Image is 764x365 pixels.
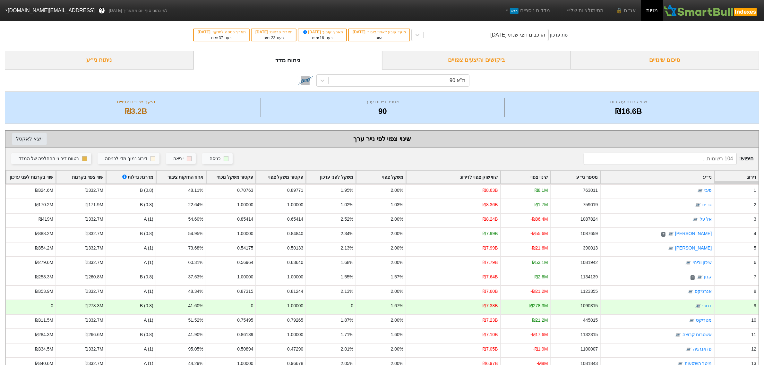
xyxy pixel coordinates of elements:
[11,153,91,165] button: בטווח דירוגי ההחלפה של המדד
[85,259,103,266] div: ₪332.7M
[35,288,53,295] div: ₪353.9M
[85,346,103,352] div: ₪332.7M
[256,171,305,184] div: Toggle SortBy
[704,275,712,280] a: קנון
[675,231,712,236] a: [PERSON_NAME]
[85,245,103,251] div: ₪332.7M
[391,187,403,194] div: 2.00%
[551,171,600,184] div: Toggle SortBy
[563,4,606,17] a: הסימולציות שלי
[85,302,103,309] div: ₪278.3M
[691,275,695,280] span: ד
[754,216,756,223] div: 3
[341,274,353,280] div: 1.55%
[188,245,203,251] div: 73.68%
[255,35,293,41] div: בעוד ימים
[85,274,103,280] div: ₪260.8M
[341,245,353,251] div: 2.13%
[693,347,712,352] a: פז אנרגיה
[391,317,403,324] div: 2.00%
[297,72,314,89] img: tase link
[106,343,156,357] div: A (1)
[696,318,712,323] a: מטריקס
[85,288,103,295] div: ₪332.7M
[535,201,548,208] div: ₪1.7M
[287,259,303,266] div: 0.63640
[85,187,103,194] div: ₪332.7M
[106,300,156,314] div: B (0.8)
[35,230,53,237] div: ₪388.2M
[341,187,353,194] div: 1.95%
[661,232,665,237] span: ד
[188,331,203,338] div: 41.90%
[391,331,403,338] div: 1.60%
[105,155,147,162] div: דירוג נמוך מדי לכניסה
[306,171,356,184] div: Toggle SortBy
[5,51,193,70] div: ניתוח ני״ע
[754,201,756,208] div: 2
[341,230,353,237] div: 2.34%
[51,302,53,309] div: 0
[663,4,759,17] img: SmartBull
[237,187,253,194] div: 0.70763
[255,29,293,35] div: תאריך פרסום :
[580,230,598,237] div: 1087659
[237,346,253,352] div: 0.50894
[237,274,253,280] div: 1.00000
[287,317,303,324] div: 0.79265
[391,274,403,280] div: 1.57%
[106,184,156,199] div: B (0.8)
[237,331,253,338] div: 0.86139
[580,274,598,280] div: 1134139
[188,317,203,324] div: 51.52%
[391,230,403,237] div: 2.00%
[156,171,206,184] div: Toggle SortBy
[202,153,233,165] button: כניסה
[601,171,714,184] div: Toggle SortBy
[483,230,498,237] div: ₪7.99B
[506,98,751,106] div: שווי קרנות עוקבות
[287,288,303,295] div: 0.81244
[450,77,466,84] div: ת''א 90
[320,36,324,40] span: 16
[700,217,712,222] a: אל על
[668,245,674,252] img: tase link
[533,346,548,352] div: -₪1.9M
[356,171,406,184] div: Toggle SortBy
[675,246,712,251] a: [PERSON_NAME]
[287,346,303,352] div: 0.47290
[580,331,598,338] div: 1132315
[100,6,104,15] span: ?
[751,317,756,324] div: 10
[341,346,353,352] div: 2.01%
[188,201,203,208] div: 22.64%
[580,302,598,309] div: 1090315
[510,8,519,14] span: חדש
[687,289,694,295] img: tase link
[483,216,498,223] div: ₪8.24B
[483,346,498,352] div: ₪7.05B
[702,202,712,208] a: גב ים
[287,201,303,208] div: 1.00000
[530,245,548,251] div: -₪21.6M
[13,106,259,117] div: ₪3.2B
[501,171,550,184] div: Toggle SortBy
[237,317,253,324] div: 0.75495
[483,201,498,208] div: ₪8.36B
[353,30,366,34] span: [DATE]
[483,317,498,324] div: ₪7.23B
[193,51,382,70] div: ניתוח מדד
[754,230,756,237] div: 4
[490,31,545,39] div: הרכבים חצי שנתי [DATE]
[530,230,548,237] div: -₪55.6M
[391,216,403,223] div: 2.00%
[287,216,303,223] div: 0.65414
[237,216,253,223] div: 0.85414
[580,346,598,352] div: 1100007
[352,29,406,35] div: מועד קובע לאחוז ציבור :
[106,227,156,242] div: B (0.8)
[483,274,498,280] div: ₪7.64B
[106,242,156,256] div: A (1)
[532,317,548,324] div: ₪21.2M
[271,36,275,40] span: 23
